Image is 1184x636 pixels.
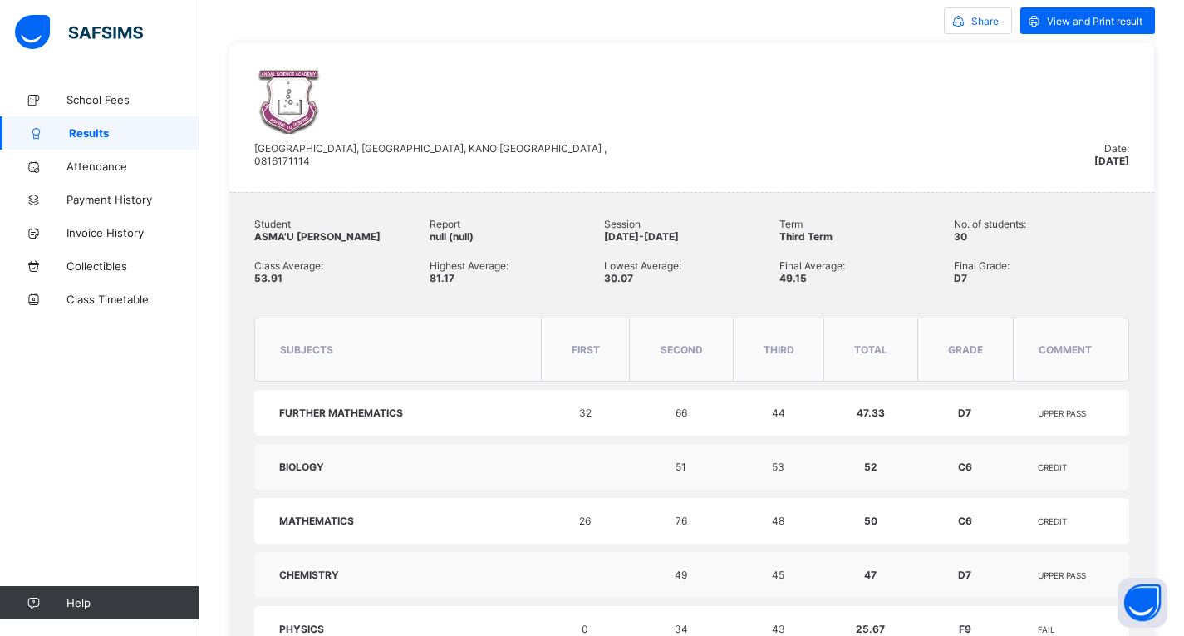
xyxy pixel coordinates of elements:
[430,218,605,230] span: Report
[779,272,807,284] span: 49.15
[864,515,877,527] span: 50
[676,461,686,473] span: 51
[958,569,971,581] span: D7
[254,230,381,243] span: ASMA'U [PERSON_NAME]
[772,407,785,419] span: 44
[772,515,784,527] span: 48
[864,569,877,581] span: 47
[764,343,794,356] span: THIRD
[954,272,967,284] span: D7
[954,259,1129,272] span: Final Grade:
[254,272,282,284] span: 53.91
[954,230,967,243] span: 30
[604,218,779,230] span: Session
[279,623,324,635] span: PHYSICS
[675,569,687,581] span: 49
[1039,343,1092,356] span: comment
[948,343,983,356] span: grade
[15,15,143,50] img: safsims
[1104,142,1129,155] span: Date:
[604,272,633,284] span: 30.07
[854,343,887,356] span: total
[661,343,703,356] span: SECOND
[254,259,430,272] span: Class Average:
[66,226,199,239] span: Invoice History
[582,623,588,635] span: 0
[954,218,1129,230] span: No. of students:
[1118,578,1167,628] button: Open asap
[958,407,971,419] span: D7
[1038,408,1086,418] span: UPPER PASS
[1038,516,1067,526] span: CREDIT
[66,93,199,106] span: School Fees
[430,230,474,243] span: null (null)
[279,569,339,581] span: CHEMISTRY
[280,343,333,356] span: subjects
[279,407,403,419] span: FURTHER MATHEMATICS
[676,515,687,527] span: 76
[779,230,833,243] span: Third Term
[604,230,679,243] span: [DATE]-[DATE]
[66,193,199,206] span: Payment History
[254,218,430,230] span: Student
[279,461,324,473] span: BIOLOGY
[779,218,955,230] span: Term
[1038,462,1067,472] span: CREDIT
[857,407,885,419] span: 47.33
[579,515,591,527] span: 26
[254,142,607,167] span: [GEOGRAPHIC_DATA], [GEOGRAPHIC_DATA], KANO [GEOGRAPHIC_DATA] , 0816171114
[779,259,955,272] span: Final Average:
[675,623,688,635] span: 34
[971,15,999,27] span: Share
[772,623,785,635] span: 43
[772,461,784,473] span: 53
[279,515,354,527] span: MATHEMATICS
[604,259,779,272] span: Lowest Average:
[676,407,687,419] span: 66
[958,461,972,473] span: C6
[856,623,885,635] span: 25.67
[1038,624,1055,634] span: FAIL
[254,67,321,134] img: andal.png
[66,160,199,173] span: Attendance
[430,259,605,272] span: Highest Average:
[959,623,971,635] span: F9
[1038,570,1086,580] span: UPPER PASS
[579,407,592,419] span: 32
[1047,15,1142,27] span: View and Print result
[66,293,199,306] span: Class Timetable
[66,596,199,609] span: Help
[66,259,199,273] span: Collectibles
[958,515,972,527] span: C6
[864,461,877,473] span: 52
[772,569,784,581] span: 45
[572,343,600,356] span: FIRST
[430,272,454,284] span: 81.17
[69,126,199,140] span: Results
[1094,155,1129,167] span: [DATE]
